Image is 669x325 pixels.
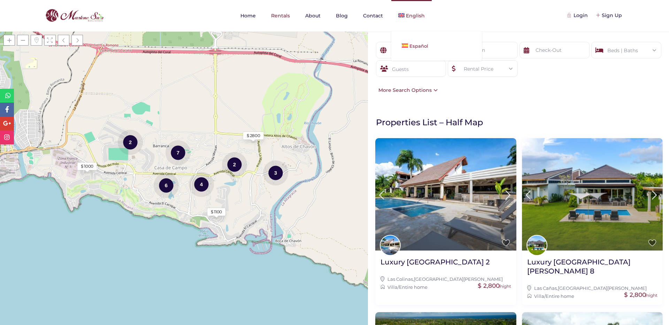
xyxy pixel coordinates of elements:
[222,151,247,177] div: 2
[387,284,398,290] a: Villa
[376,60,446,77] div: Guests
[247,133,260,139] div: $ 2800
[44,7,106,24] img: logo
[211,209,222,215] div: $ 1100
[546,293,574,299] a: Entire home
[414,276,503,282] a: [GEOGRAPHIC_DATA][PERSON_NAME]
[391,38,482,54] a: Español
[527,257,658,281] a: Luxury [GEOGRAPHIC_DATA][PERSON_NAME] 8
[399,284,428,290] a: Entire home
[375,138,516,251] img: Luxury Villa Colinas 2
[453,61,512,77] div: Rental Price
[380,283,511,291] div: /
[132,90,236,127] div: Loading Maps
[409,43,428,49] span: Español
[448,42,518,58] input: Check-In
[166,140,191,166] div: 7
[375,86,438,94] div: More Search Options
[380,257,490,267] h2: Luxury [GEOGRAPHIC_DATA] 2
[154,172,179,198] div: 6
[597,11,622,19] div: Sign Up
[522,138,663,251] img: Luxury Villa Cañas 8
[534,285,557,291] a: Las Cañas
[380,257,490,272] a: Luxury [GEOGRAPHIC_DATA] 2
[558,285,647,291] a: [GEOGRAPHIC_DATA][PERSON_NAME]
[406,13,425,19] span: English
[527,292,658,300] div: /
[81,163,93,169] div: $ 1000
[520,42,590,58] input: Check-Out
[189,171,214,197] div: 4
[387,276,413,282] a: Las Colinas
[534,293,544,299] a: Villa
[527,284,658,292] div: ,
[376,117,666,128] h1: Properties List – Half Map
[380,275,511,283] div: ,
[118,129,143,155] div: 2
[527,257,658,276] h2: Luxury [GEOGRAPHIC_DATA][PERSON_NAME] 8
[597,42,656,59] div: Beds | Baths
[568,11,588,19] div: Login
[263,160,288,186] div: 3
